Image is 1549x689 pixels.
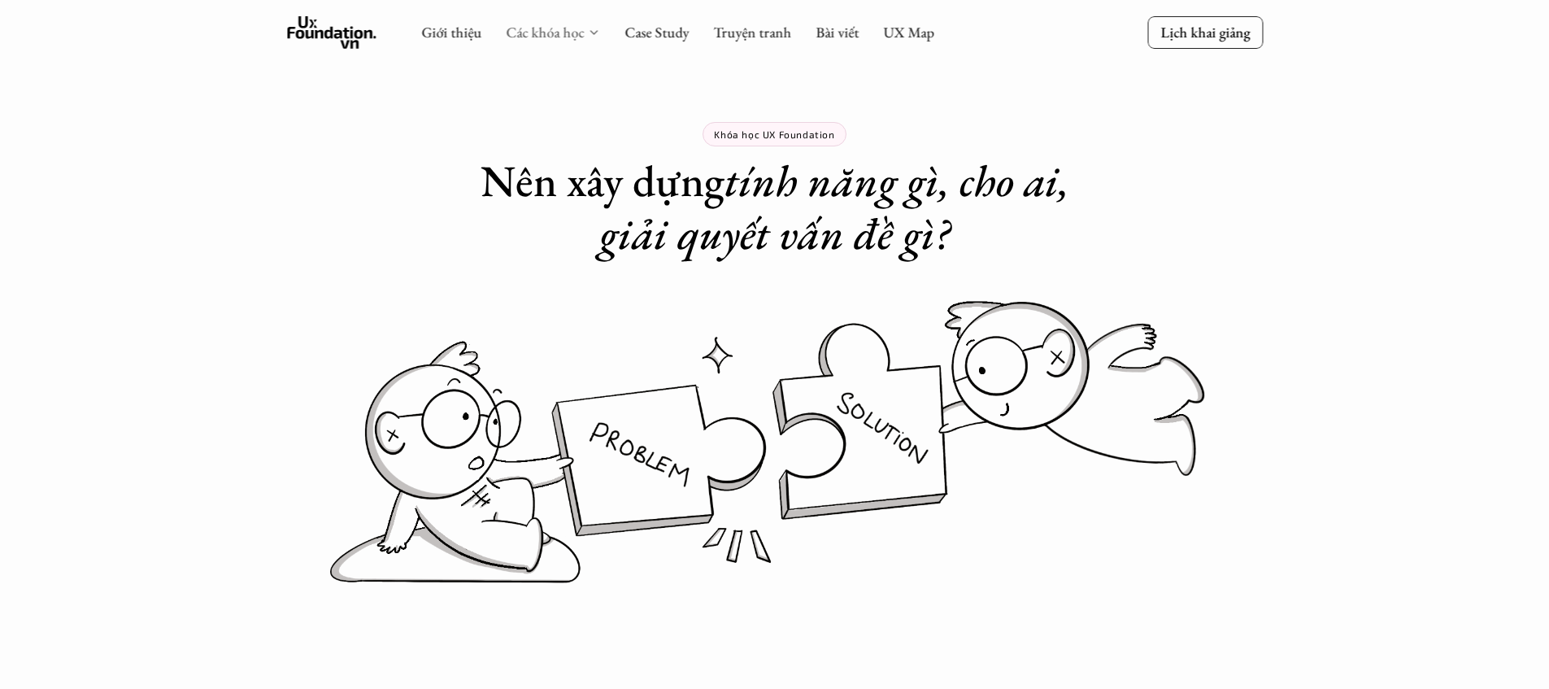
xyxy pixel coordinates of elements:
a: Lịch khai giảng [1147,16,1263,48]
a: Truyện tranh [713,23,791,41]
a: Case Study [624,23,689,41]
a: Các khóa học [506,23,584,41]
h1: Nên xây dựng [450,155,1100,260]
p: Khóa học UX Foundation [714,129,834,140]
a: UX Map [883,23,934,41]
em: tính năng gì, cho ai, giải quyết vấn đề gì? [599,152,1079,262]
a: Bài viết [816,23,859,41]
p: Lịch khai giảng [1160,23,1250,41]
a: Giới thiệu [421,23,481,41]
